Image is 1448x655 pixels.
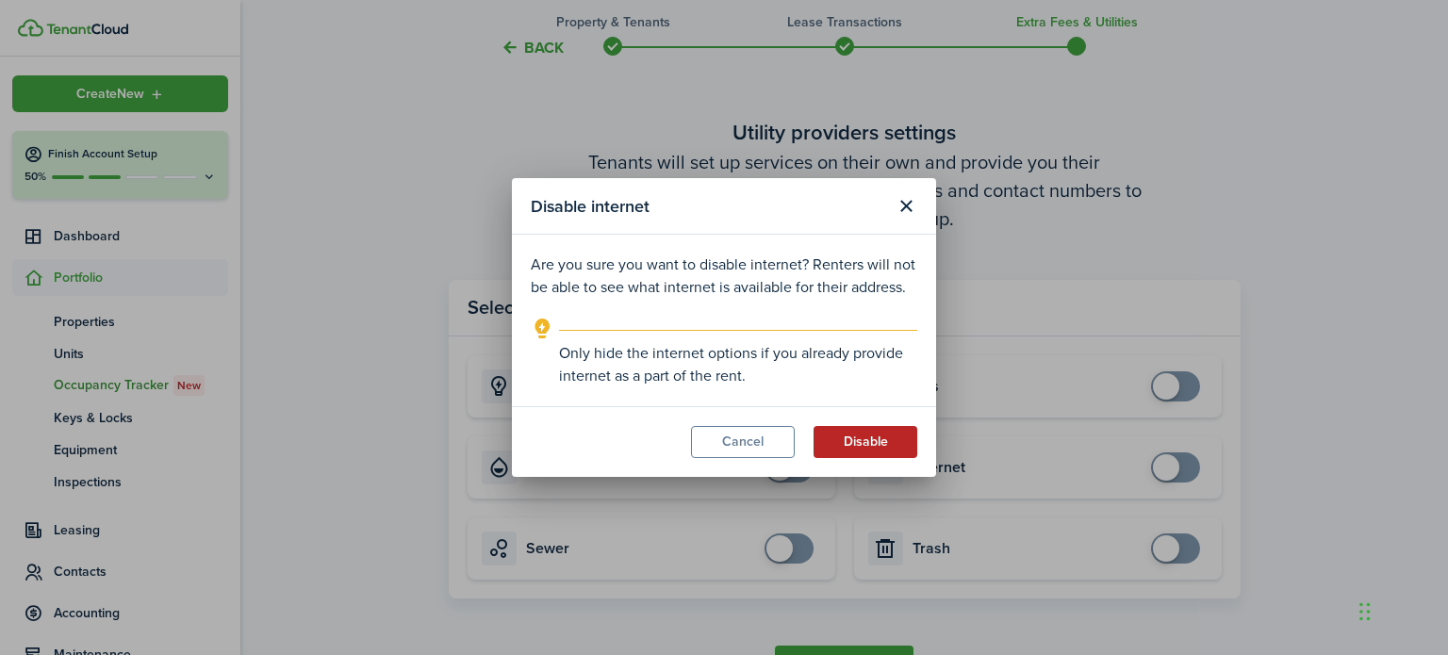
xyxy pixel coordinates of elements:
modal-title: Disable internet [531,188,885,224]
explanation-description: Only hide the internet options if you already provide internet as a part of the rent. [559,342,917,387]
button: Cancel [691,426,795,458]
iframe: Chat Widget [1354,565,1448,655]
button: Close modal [890,190,922,222]
i: outline [531,318,554,340]
button: Disable [814,426,917,458]
p: Are you sure you want to disable internet? Renters will not be able to see what internet is avail... [531,254,917,299]
div: Drag [1359,583,1371,640]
